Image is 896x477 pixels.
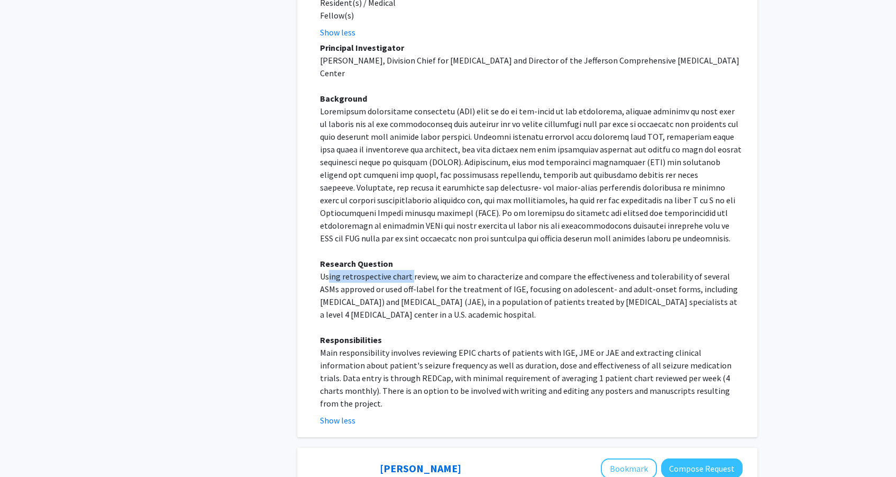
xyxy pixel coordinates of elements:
[320,54,743,79] p: [PERSON_NAME], Division Chief for [MEDICAL_DATA] and Director of the Jefferson Comprehensive [MED...
[320,93,367,104] strong: Background
[320,270,743,321] p: Using retrospective chart review, we aim to characterize and compare the effectiveness and tolera...
[320,105,743,245] p: Loremipsum dolorsitame consectetu (ADI) elit se do ei tem-incid ut lab etdolorema, aliquae admini...
[320,258,393,269] strong: Research Question
[380,462,461,475] a: [PERSON_NAME]
[320,335,382,345] strong: Responsibilities
[320,26,355,39] button: Show less
[320,414,355,427] button: Show less
[320,42,404,53] strong: Principal Investigator
[320,346,743,410] p: Main responsibility involves reviewing EPIC charts of patients with IGE, JME or JAE and extractin...
[8,429,45,469] iframe: Chat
